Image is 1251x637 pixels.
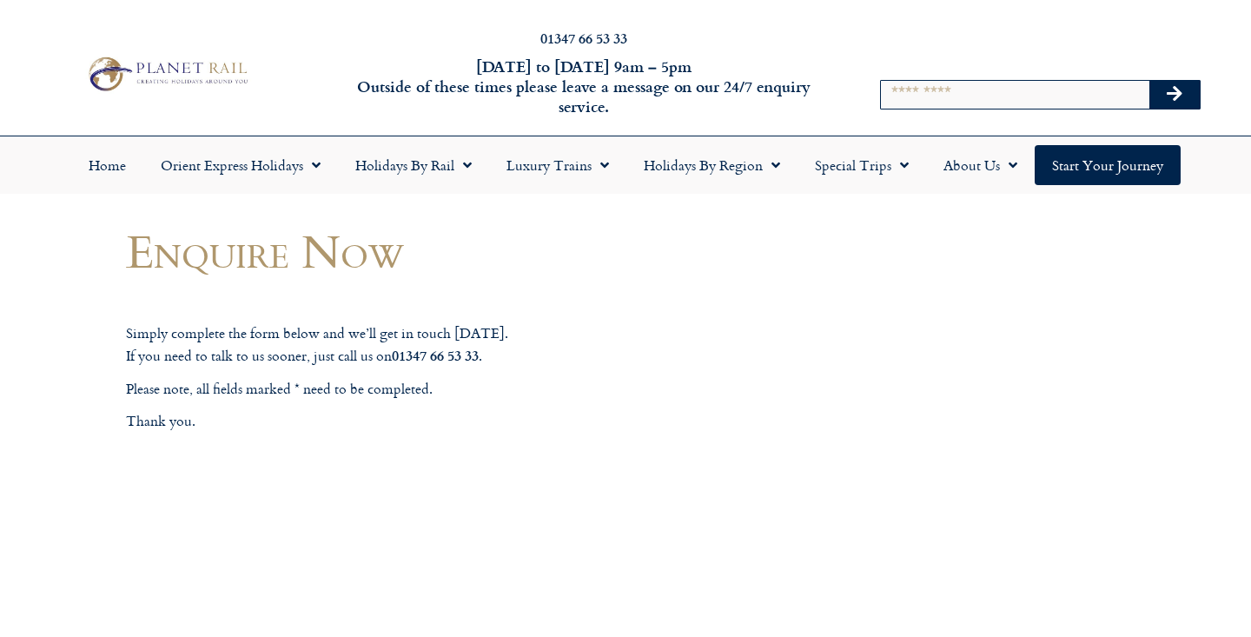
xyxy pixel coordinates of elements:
h1: Enquire Now [126,225,778,276]
a: Orient Express Holidays [143,145,338,185]
a: About Us [926,145,1035,185]
p: Simply complete the form below and we’ll get in touch [DATE]. If you need to talk to us sooner, j... [126,322,778,368]
a: Luxury Trains [489,145,626,185]
img: Planet Rail Train Holidays Logo [82,53,253,95]
a: Holidays by Rail [338,145,489,185]
nav: Menu [9,145,1242,185]
a: Holidays by Region [626,145,798,185]
a: Start your Journey [1035,145,1181,185]
h6: [DATE] to [DATE] 9am – 5pm Outside of these times please leave a message on our 24/7 enquiry serv... [338,56,830,117]
p: Thank you. [126,410,778,433]
a: Home [71,145,143,185]
a: Special Trips [798,145,926,185]
p: Please note, all fields marked * need to be completed. [126,378,778,401]
strong: 01347 66 53 33 [392,345,479,365]
button: Search [1149,81,1200,109]
a: 01347 66 53 33 [540,28,627,48]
